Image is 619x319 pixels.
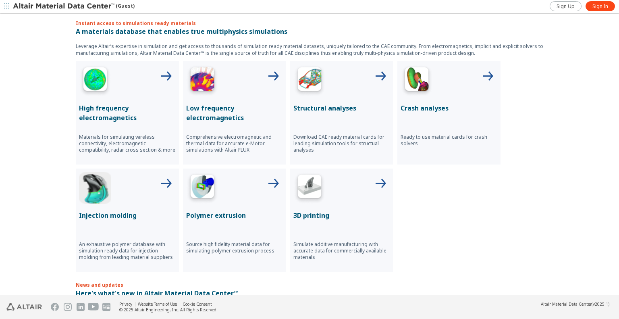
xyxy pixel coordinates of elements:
a: Sign Up [550,1,582,11]
p: Here's what's new in Altair Material Data Center™ [76,288,543,298]
button: Injection Molding IconInjection moldingAn exhaustive polymer database with simulation ready data ... [76,169,179,272]
img: Low Frequency Icon [186,65,218,97]
button: 3D Printing Icon3D printingSimulate additive manufacturing with accurate data for commercially av... [290,169,393,272]
button: Crash Analyses IconCrash analysesReady to use material cards for crash solvers [397,61,501,165]
p: High frequency electromagnetics [79,103,176,123]
button: Polymer Extrusion IconPolymer extrusionSource high fidelity material data for simulating polymer ... [183,169,286,272]
p: An exhaustive polymer database with simulation ready data for injection molding from leading mate... [79,241,176,261]
p: Leverage Altair’s expertise in simulation and get access to thousands of simulation ready materia... [76,43,543,56]
div: (Guest) [13,2,135,10]
p: Ready to use material cards for crash solvers [401,134,497,147]
p: Polymer extrusion [186,211,283,220]
img: Altair Material Data Center [13,2,116,10]
p: News and updates [76,281,543,288]
span: Sign Up [557,3,575,10]
a: Sign In [586,1,615,11]
a: Cookie Consent [183,301,212,307]
button: Structural Analyses IconStructural analysesDownload CAE ready material cards for leading simulati... [290,61,393,165]
a: Privacy [119,301,132,307]
span: Altair Material Data Center [541,301,592,307]
p: Comprehensive electromagnetic and thermal data for accurate e-Motor simulations with Altair FLUX [186,134,283,153]
p: Source high fidelity material data for simulating polymer extrusion process [186,241,283,254]
p: Download CAE ready material cards for leading simulation tools for structual analyses [293,134,390,153]
div: © 2025 Altair Engineering, Inc. All Rights Reserved. [119,307,218,313]
p: Structural analyses [293,103,390,113]
span: Sign In [592,3,608,10]
img: 3D Printing Icon [293,172,326,204]
p: A materials database that enables true multiphysics simulations [76,27,543,36]
img: Crash Analyses Icon [401,65,433,97]
img: Altair Engineering [6,303,42,311]
img: Injection Molding Icon [79,172,111,204]
p: 3D printing [293,211,390,220]
p: Crash analyses [401,103,497,113]
p: Materials for simulating wireless connectivity, electromagnetic compatibility, radar cross sectio... [79,134,176,153]
img: Structural Analyses Icon [293,65,326,97]
button: High Frequency IconHigh frequency electromagneticsMaterials for simulating wireless connectivity,... [76,61,179,165]
p: Simulate additive manufacturing with accurate data for commercially available materials [293,241,390,261]
p: Injection molding [79,211,176,220]
p: Instant access to simulations ready materials [76,20,543,27]
img: High Frequency Icon [79,65,111,97]
button: Low Frequency IconLow frequency electromagneticsComprehensive electromagnetic and thermal data fo... [183,61,286,165]
img: Polymer Extrusion Icon [186,172,218,204]
p: Low frequency electromagnetics [186,103,283,123]
div: (v2025.1) [541,301,609,307]
a: Website Terms of Use [138,301,177,307]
